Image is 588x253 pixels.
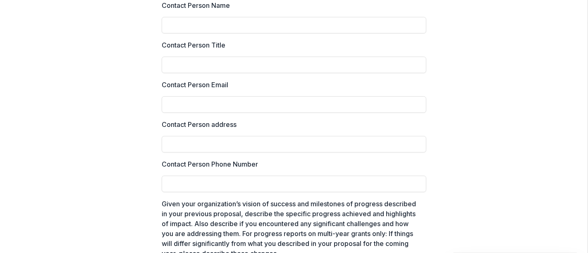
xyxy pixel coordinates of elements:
[162,159,258,169] p: Contact Person Phone Number
[162,119,237,129] p: Contact Person address
[162,40,225,50] p: Contact Person Title
[162,0,230,10] p: Contact Person Name
[162,80,228,90] p: Contact Person Email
